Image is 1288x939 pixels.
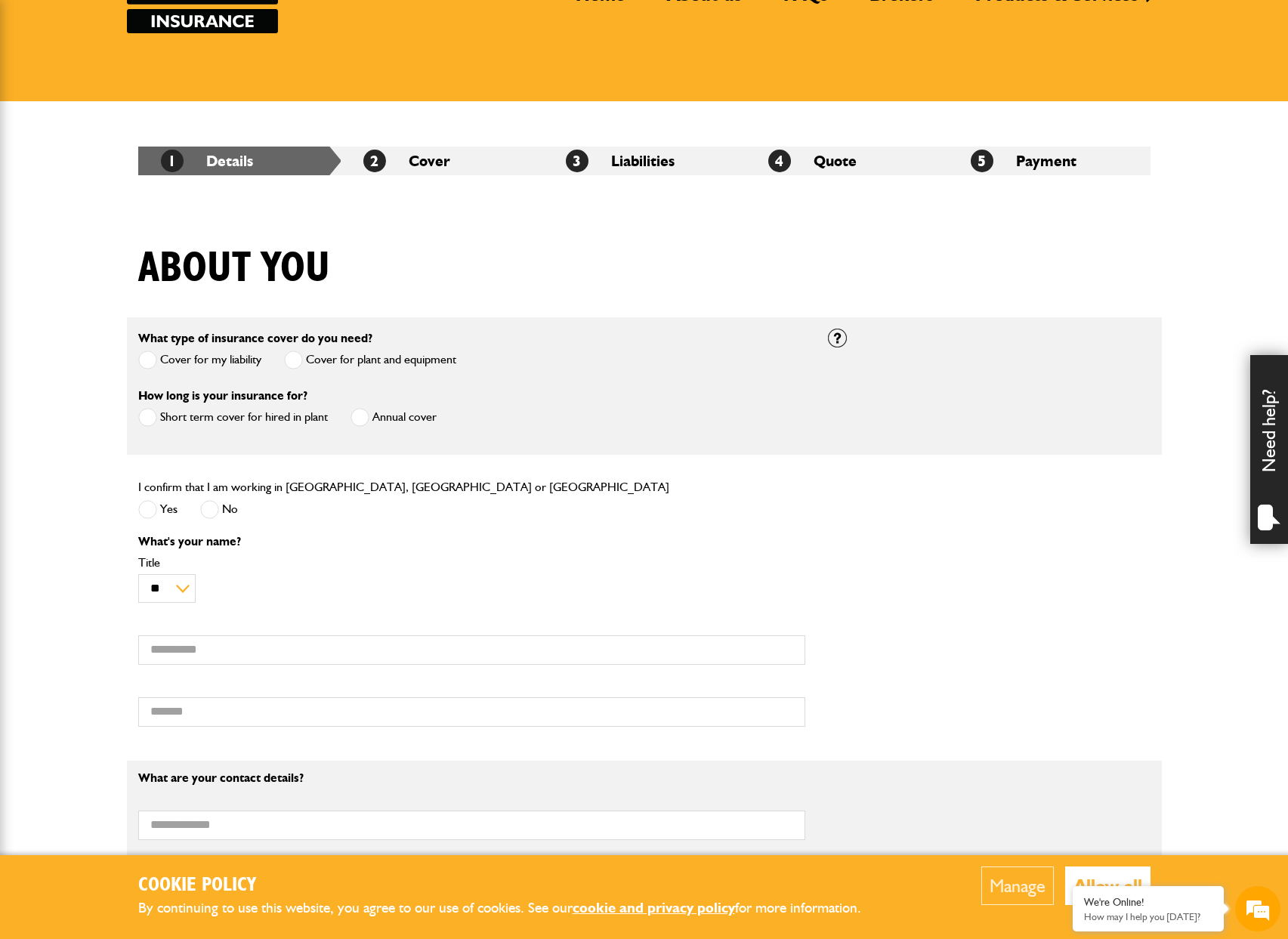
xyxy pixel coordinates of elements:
[138,874,886,897] h2: Cookie Policy
[161,150,184,172] span: 1
[138,500,178,519] label: Yes
[138,408,328,427] label: Short term cover for hired in plant
[543,147,746,175] li: Liabilities
[138,147,341,175] li: Details
[138,897,886,920] p: By continuing to use this website, you agree to our use of cookies. See our for more information.
[138,351,261,369] label: Cover for my liability
[573,899,735,916] a: cookie and privacy policy
[1065,866,1151,905] button: Allow all
[981,866,1054,905] button: Manage
[341,147,543,175] li: Cover
[200,500,238,519] label: No
[566,150,588,172] span: 3
[351,408,437,427] label: Annual cover
[138,390,307,402] label: How long is your insurance for?
[971,150,993,172] span: 5
[363,150,386,172] span: 2
[768,150,791,172] span: 4
[1250,355,1288,544] div: Need help?
[138,536,805,548] p: What's your name?
[948,147,1151,175] li: Payment
[138,243,330,294] h1: About you
[746,147,948,175] li: Quote
[1084,911,1212,922] p: How may I help you today?
[284,351,456,369] label: Cover for plant and equipment
[138,332,372,344] label: What type of insurance cover do you need?
[1084,896,1212,909] div: We're Online!
[138,772,805,784] p: What are your contact details?
[138,557,805,569] label: Title
[138,481,669,493] label: I confirm that I am working in [GEOGRAPHIC_DATA], [GEOGRAPHIC_DATA] or [GEOGRAPHIC_DATA]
